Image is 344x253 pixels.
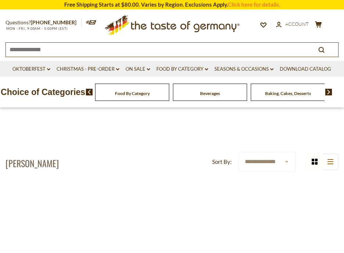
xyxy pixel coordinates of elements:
a: Account [276,20,309,28]
a: Food By Category [156,65,208,73]
a: Oktoberfest [12,65,50,73]
a: On Sale [126,65,150,73]
a: Baking, Cakes, Desserts [265,91,311,96]
span: Account [285,21,309,27]
span: MON - FRI, 9:00AM - 5:00PM (EST) [6,27,68,31]
a: Download Catalog [280,65,331,73]
label: Sort By: [212,157,232,166]
a: Beverages [200,91,220,96]
img: next arrow [325,89,332,95]
p: Questions? [6,18,82,27]
a: Christmas - PRE-ORDER [57,65,119,73]
a: Food By Category [115,91,150,96]
a: Seasons & Occasions [214,65,274,73]
a: Click here for details. [228,1,280,8]
h1: [PERSON_NAME] [6,158,59,169]
img: previous arrow [86,89,93,95]
a: [PHONE_NUMBER] [31,19,76,25]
